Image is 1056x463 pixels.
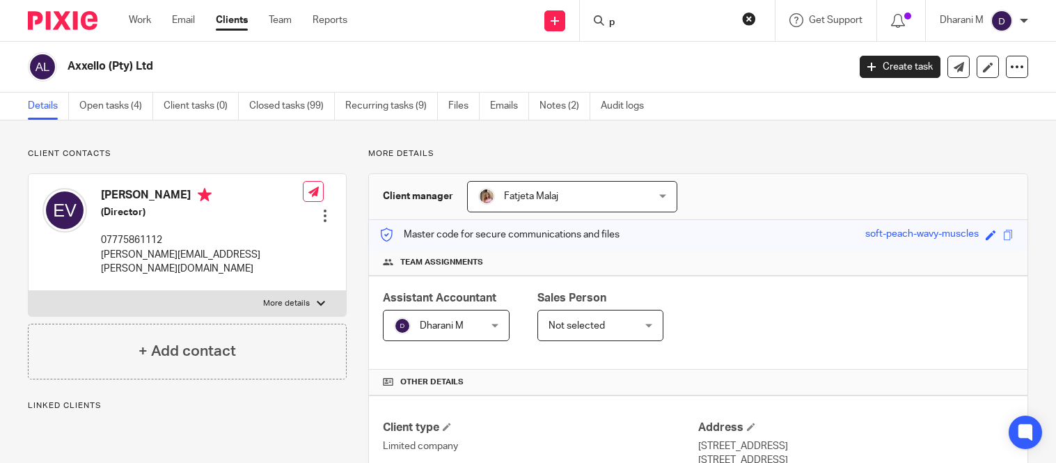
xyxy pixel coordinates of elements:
[164,93,239,120] a: Client tasks (0)
[313,13,347,27] a: Reports
[608,17,733,29] input: Search
[865,227,979,243] div: soft-peach-wavy-muscles
[269,13,292,27] a: Team
[101,248,303,276] p: [PERSON_NAME][EMAIL_ADDRESS][PERSON_NAME][DOMAIN_NAME]
[198,188,212,202] i: Primary
[394,317,411,334] img: svg%3E
[940,13,984,27] p: Dharani M
[172,13,195,27] a: Email
[383,292,496,304] span: Assistant Accountant
[383,421,698,435] h4: Client type
[28,11,97,30] img: Pixie
[742,12,756,26] button: Clear
[420,321,464,331] span: Dharani M
[379,228,620,242] p: Master code for secure communications and files
[490,93,529,120] a: Emails
[478,188,495,205] img: MicrosoftTeams-image%20(5).png
[101,233,303,247] p: 07775861112
[400,257,483,268] span: Team assignments
[537,292,606,304] span: Sales Person
[139,340,236,362] h4: + Add contact
[28,52,57,81] img: svg%3E
[42,188,87,233] img: svg%3E
[28,93,69,120] a: Details
[383,439,698,453] p: Limited company
[383,189,453,203] h3: Client manager
[28,400,347,411] p: Linked clients
[345,93,438,120] a: Recurring tasks (9)
[504,191,558,201] span: Fatjeta Malaj
[368,148,1028,159] p: More details
[249,93,335,120] a: Closed tasks (99)
[549,321,605,331] span: Not selected
[68,59,684,74] h2: Axxello (Pty) Ltd
[698,421,1014,435] h4: Address
[101,205,303,219] h5: (Director)
[263,298,310,309] p: More details
[129,13,151,27] a: Work
[79,93,153,120] a: Open tasks (4)
[101,188,303,205] h4: [PERSON_NAME]
[216,13,248,27] a: Clients
[698,439,1014,453] p: [STREET_ADDRESS]
[400,377,464,388] span: Other details
[809,15,862,25] span: Get Support
[991,10,1013,32] img: svg%3E
[539,93,590,120] a: Notes (2)
[28,148,347,159] p: Client contacts
[860,56,940,78] a: Create task
[601,93,654,120] a: Audit logs
[448,93,480,120] a: Files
